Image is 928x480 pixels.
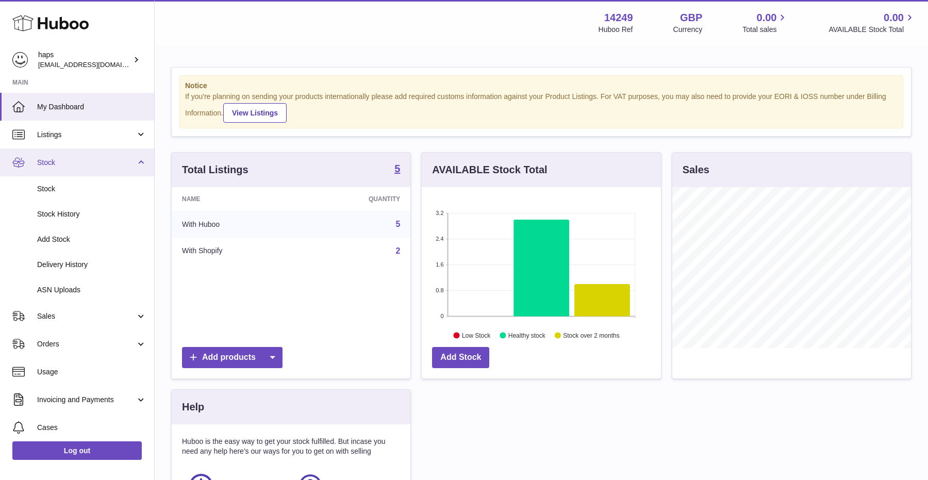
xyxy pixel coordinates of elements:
[37,395,136,405] span: Invoicing and Payments
[680,11,702,25] strong: GBP
[436,287,444,293] text: 0.8
[182,437,400,456] p: Huboo is the easy way to get your stock fulfilled. But incase you need any help here's our ways f...
[37,339,136,349] span: Orders
[37,209,146,219] span: Stock History
[884,11,904,25] span: 0.00
[436,261,444,268] text: 1.6
[742,25,788,35] span: Total sales
[828,25,916,35] span: AVAILABLE Stock Total
[395,246,400,255] a: 2
[182,163,248,177] h3: Total Listings
[742,11,788,35] a: 0.00 Total sales
[12,441,142,460] a: Log out
[185,92,898,123] div: If you're planning on sending your products internationally please add required customs informati...
[673,25,703,35] div: Currency
[462,332,491,339] text: Low Stock
[394,163,400,176] a: 5
[436,210,444,216] text: 3.2
[599,25,633,35] div: Huboo Ref
[37,102,146,112] span: My Dashboard
[172,211,301,238] td: With Huboo
[604,11,633,25] strong: 14249
[394,163,400,174] strong: 5
[185,81,898,91] strong: Notice
[564,332,620,339] text: Stock over 2 months
[172,187,301,211] th: Name
[37,367,146,377] span: Usage
[182,400,204,414] h3: Help
[38,50,131,70] div: haps
[37,285,146,295] span: ASN Uploads
[223,103,287,123] a: View Listings
[301,187,411,211] th: Quantity
[182,347,283,368] a: Add products
[37,158,136,168] span: Stock
[441,313,444,319] text: 0
[828,11,916,35] a: 0.00 AVAILABLE Stock Total
[37,311,136,321] span: Sales
[432,347,489,368] a: Add Stock
[432,163,547,177] h3: AVAILABLE Stock Total
[395,220,400,228] a: 5
[12,52,28,68] img: hello@gethaps.co.uk
[37,423,146,433] span: Cases
[37,130,136,140] span: Listings
[172,238,301,264] td: With Shopify
[37,235,146,244] span: Add Stock
[37,260,146,270] span: Delivery History
[38,60,152,69] span: [EMAIL_ADDRESS][DOMAIN_NAME]
[757,11,777,25] span: 0.00
[37,184,146,194] span: Stock
[508,332,546,339] text: Healthy stock
[683,163,709,177] h3: Sales
[436,236,444,242] text: 2.4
